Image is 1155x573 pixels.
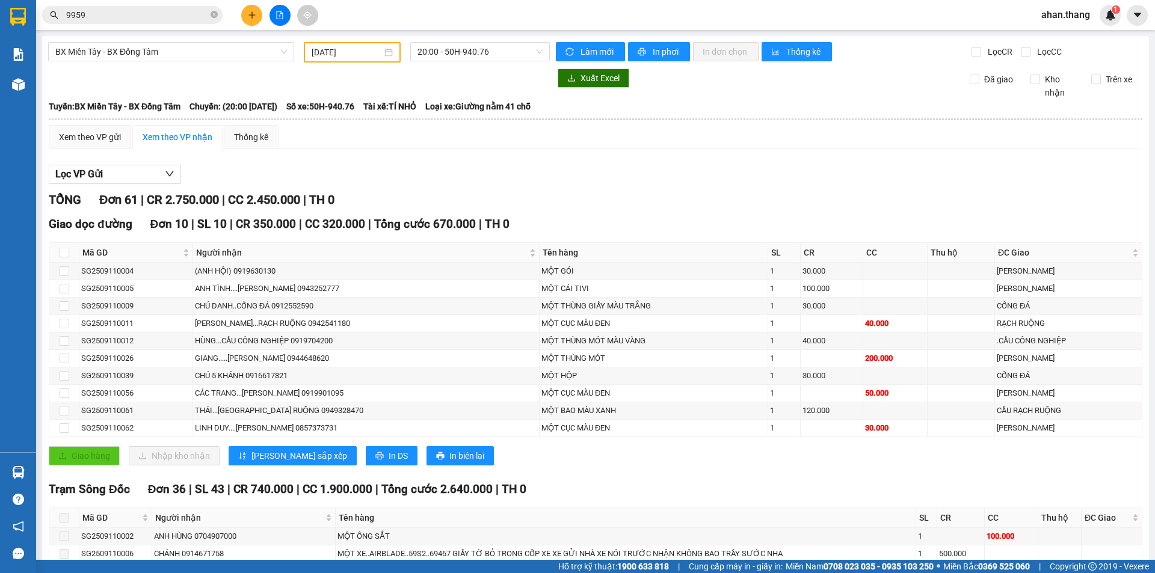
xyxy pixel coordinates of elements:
span: Loại xe: Giường nằm 41 chỗ [425,100,531,113]
div: 1 [770,387,798,399]
img: icon-new-feature [1105,10,1116,20]
span: CC 2.450.000 [228,192,300,207]
button: syncLàm mới [556,42,625,61]
span: caret-down [1132,10,1143,20]
div: MỘT CỤC MÀU ĐEN [541,422,766,434]
td: SG2509110002 [79,528,152,545]
span: TỔNG [49,192,81,207]
div: A VUONG [10,39,94,54]
span: | [222,192,225,207]
span: CC 320.000 [305,217,365,231]
td: SG2509110061 [79,402,193,420]
div: SG2509110006 [81,548,150,560]
div: [PERSON_NAME] [997,352,1140,364]
span: message [13,548,24,559]
span: notification [13,521,24,532]
div: 1 [770,317,798,329]
div: HÙNG...CẦU CÔNG NGHIỆP 0919704200 [195,335,537,347]
span: | [227,482,230,496]
span: aim [303,11,312,19]
div: 1 [770,370,798,382]
button: plus [241,5,262,26]
div: MỘT ỐNG SẮT [337,530,914,542]
div: MỘT BAO MÀU XANH [541,405,766,417]
span: 20:00 - 50H-940.76 [417,43,543,61]
div: CHÚ DANH..CỐNG ĐÁ 0912552590 [195,300,537,312]
span: Mã GD [82,511,140,524]
button: In đơn chọn [693,42,759,61]
th: CR [801,243,863,263]
span: | [678,560,680,573]
div: 1 [770,283,798,295]
div: 30.000 [802,370,861,382]
span: | [303,192,306,207]
div: 1 [770,265,798,277]
div: MỘT THÙNG GIẤY MÀU TRẮNG [541,300,766,312]
span: Gửi: [10,11,29,24]
td: SG2509110062 [79,420,193,437]
span: Hỗ trợ kỹ thuật: [558,560,669,573]
div: CẦU RẠCH RUỘNG [997,405,1140,417]
th: Tên hàng [336,508,916,528]
span: printer [638,47,648,57]
div: MỘT CỤC MÀU ĐEN [541,387,766,399]
div: [PERSON_NAME]...RẠCH RUỘNG 0942541180 [195,317,537,329]
div: GIANG.....[PERSON_NAME] 0944648620 [195,352,537,364]
span: [PERSON_NAME] sắp xếp [251,449,347,462]
span: search [50,11,58,19]
div: 500.000 [939,548,982,560]
div: 40.000 [865,317,925,329]
span: bar-chart [771,47,781,57]
img: logo-vxr [10,8,26,26]
div: 50.000 [865,387,925,399]
div: MỘT THÙNG MÓT MÀU VÀNG [541,335,766,347]
span: TH 0 [502,482,526,496]
span: ĐC Giao [998,246,1130,259]
button: sort-ascending[PERSON_NAME] sắp xếp [229,446,357,465]
span: | [496,482,499,496]
td: SG2509110004 [79,263,193,280]
th: SL [768,243,801,263]
div: SG2509110039 [81,370,191,382]
th: CC [985,508,1038,528]
div: (ANH HỘI) 0919630130 [195,265,537,277]
span: In DS [389,449,408,462]
div: CHÁNH 0914671758 [154,548,333,560]
button: file-add [269,5,291,26]
div: Thống kê [234,130,268,144]
div: RẠCH RUỘNG [997,317,1140,329]
span: Làm mới [581,45,615,58]
div: 1 [770,405,798,417]
div: 1 [918,548,935,560]
div: [PERSON_NAME] [997,387,1140,399]
sup: 1 [1112,5,1120,14]
div: 100.000 [987,530,1036,542]
span: Người nhận [155,511,322,524]
button: Lọc VP Gửi [49,165,181,184]
span: Tài xế: TÍ NHỎ [363,100,416,113]
span: Lọc CC [1032,45,1064,58]
th: CC [863,243,927,263]
span: CR 2.750.000 [147,192,219,207]
span: ĐC Giao [1085,511,1130,524]
td: SG2509110011 [79,315,193,332]
div: 1 [770,335,798,347]
div: Trạm Sông Đốc [10,10,94,39]
span: | [189,482,192,496]
div: 500.000 [9,78,96,92]
div: 0934366171 [10,54,94,70]
div: MỘT THÙNG MÓT [541,352,766,364]
div: CHÚ 5 KHÁNH 0916617821 [195,370,537,382]
div: SG2509110009 [81,300,191,312]
div: 100.000 [802,283,861,295]
th: CR [937,508,985,528]
span: Mã GD [82,246,180,259]
span: Thống kê [786,45,822,58]
span: 1 [1113,5,1118,14]
span: | [141,192,144,207]
span: CC 1.900.000 [303,482,372,496]
span: copyright [1088,562,1097,571]
div: 1 [770,300,798,312]
div: 40.000 [802,335,861,347]
div: .CẦU CÔNG NGHIỆP [997,335,1140,347]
